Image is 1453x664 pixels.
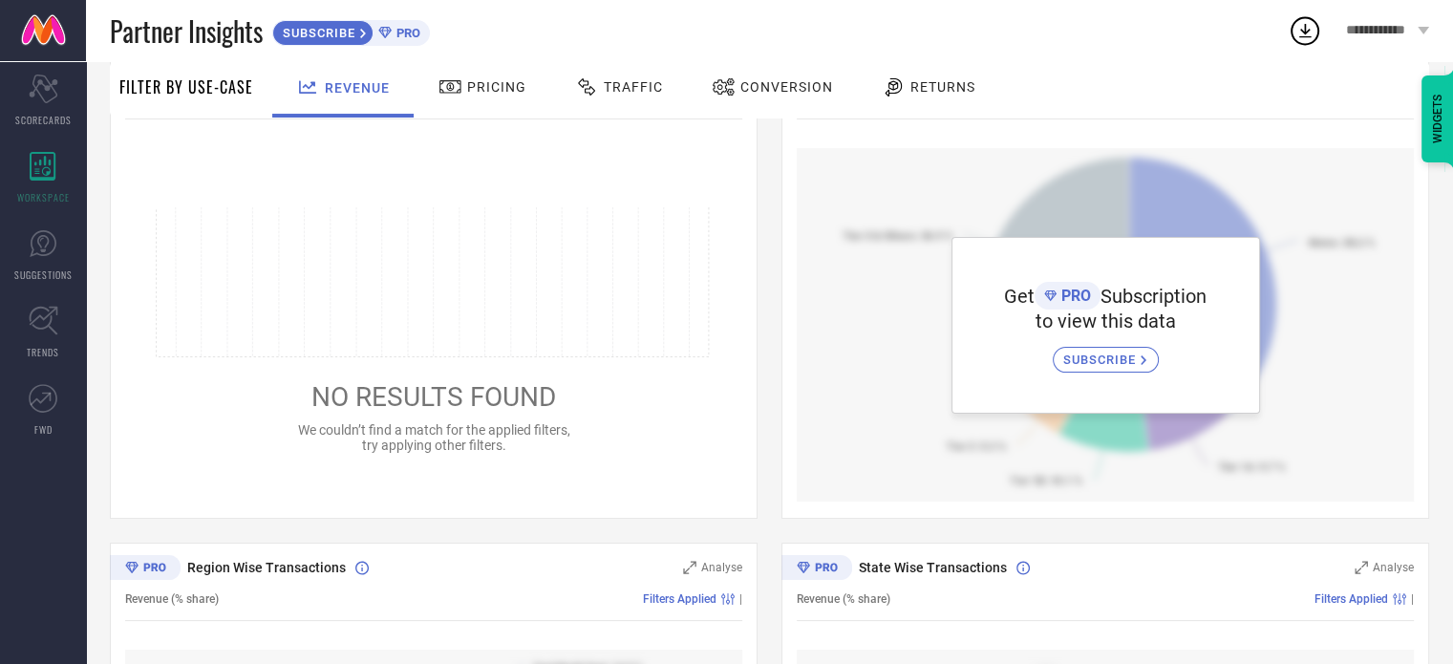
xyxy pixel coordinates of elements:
span: | [1411,592,1414,606]
span: State Wise Transactions [859,560,1007,575]
span: SUGGESTIONS [14,268,73,282]
span: FWD [34,422,53,437]
span: Get [1004,285,1035,308]
div: Premium [781,555,852,584]
span: Returns [910,79,975,95]
span: Partner Insights [110,11,263,51]
span: Traffic [604,79,663,95]
span: Filters Applied [643,592,716,606]
span: Conversion [740,79,833,95]
span: Filter By Use-Case [119,75,253,98]
span: We couldn’t find a match for the applied filters, try applying other filters. [298,422,570,453]
span: Analyse [701,561,742,574]
span: SCORECARDS [15,113,72,127]
a: SUBSCRIBE [1053,332,1159,373]
span: Pricing [467,79,526,95]
span: Revenue (% share) [125,592,219,606]
svg: Zoom [1355,561,1368,574]
span: TRENDS [27,345,59,359]
span: Region Wise Transactions [187,560,346,575]
span: SUBSCRIBE [1063,353,1141,367]
span: | [739,592,742,606]
span: Revenue (% share) [797,592,890,606]
svg: Zoom [683,561,696,574]
span: Filters Applied [1314,592,1388,606]
span: SUBSCRIBE [273,26,360,40]
span: Analyse [1373,561,1414,574]
a: SUBSCRIBEPRO [272,15,430,46]
span: PRO [392,26,420,40]
span: Revenue [325,80,390,96]
div: Open download list [1288,13,1322,48]
span: WORKSPACE [17,190,70,204]
span: Subscription [1100,285,1207,308]
span: to view this data [1036,310,1176,332]
span: PRO [1057,287,1091,305]
span: NO RESULTS FOUND [311,381,556,413]
div: Premium [110,555,181,584]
